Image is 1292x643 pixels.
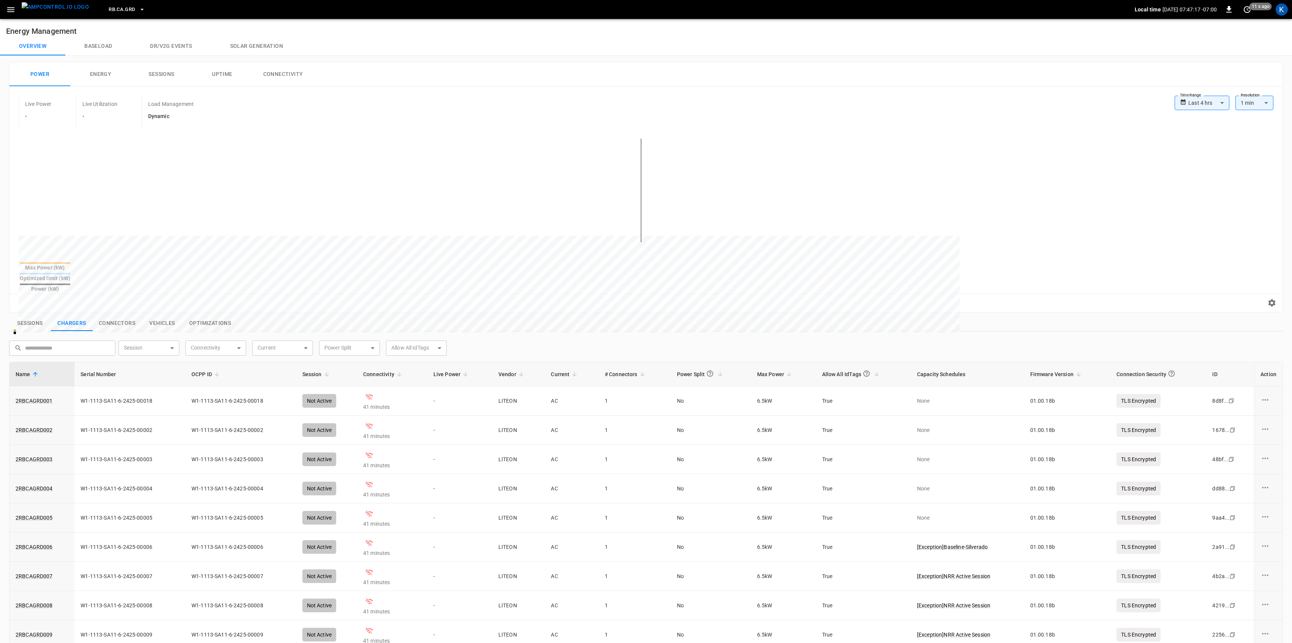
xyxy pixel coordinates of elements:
[148,112,194,121] h6: Dynamic
[751,533,816,562] td: 6.5 kW
[363,549,421,557] p: 41 minutes
[433,370,471,379] span: Live Power
[816,503,911,533] td: True
[751,503,816,533] td: 6.5 kW
[1212,543,1229,551] div: 2a91 ...
[363,608,421,615] p: 41 minutes
[1241,92,1260,98] label: Resolution
[9,315,51,331] button: show latest sessions
[1024,533,1111,562] td: 01.00.18b
[131,62,192,87] button: Sessions
[671,562,751,591] td: No
[751,591,816,620] td: 6.5 kW
[427,562,492,591] td: -
[492,533,545,562] td: LITEON
[545,562,598,591] td: AC
[671,474,751,503] td: No
[757,370,794,379] span: Max Power
[599,591,671,620] td: 1
[74,562,185,591] td: W1-1113-SA11-6-2425-00007
[1188,96,1229,110] div: Last 4 hrs
[816,591,911,620] td: True
[917,572,1018,580] a: [Exception]NRR Active Session
[427,445,492,474] td: -
[148,100,194,108] p: Load Management
[816,562,911,591] td: True
[363,578,421,586] p: 41 minutes
[192,62,253,87] button: Uptime
[822,367,882,381] span: Allow All IdTags
[427,474,492,503] td: -
[302,628,337,641] div: Not Active
[492,591,545,620] td: LITEON
[1229,572,1237,580] div: copy
[677,367,726,381] span: Power Split
[492,503,545,533] td: LITEON
[917,572,1018,580] p: [ Exception ] NRR Active Session
[16,397,53,405] a: 2RBCAGRD001
[1116,482,1161,495] p: TLS Encrypted
[9,62,70,87] button: Power
[917,514,1018,522] p: None
[363,462,421,469] p: 41 minutes
[917,543,1018,551] p: [ Exception ] Baseline-Silverado
[1260,512,1276,523] div: charge point options
[82,112,117,121] h6: -
[1162,6,1217,13] p: [DATE] 07:47:17 -07:00
[82,100,117,108] p: Live Utilization
[1116,628,1161,641] p: TLS Encrypted
[1024,445,1111,474] td: 01.00.18b
[1212,602,1229,609] div: 4219 ...
[1260,483,1276,494] div: charge point options
[751,445,816,474] td: 6.5 kW
[545,474,598,503] td: AC
[70,62,131,87] button: Energy
[1116,367,1177,381] div: Connection Security
[74,591,185,620] td: W1-1113-SA11-6-2425-00008
[74,503,185,533] td: W1-1113-SA11-6-2425-00005
[302,482,337,495] div: Not Active
[25,100,52,108] p: Live Power
[1030,370,1083,379] span: Firmware Version
[551,370,579,379] span: Current
[492,562,545,591] td: LITEON
[183,315,237,331] button: show latest optimizations
[1116,511,1161,525] p: TLS Encrypted
[106,2,148,17] button: RB.CA.GRD
[302,511,337,525] div: Not Active
[74,474,185,503] td: W1-1113-SA11-6-2425-00004
[605,370,647,379] span: # Connectors
[1260,600,1276,611] div: charge point options
[917,602,1018,609] p: [ Exception ] NRR Active Session
[911,362,1024,386] th: Capacity Schedules
[131,37,211,55] button: Dr/V2G events
[211,37,302,55] button: Solar generation
[74,445,185,474] td: W1-1113-SA11-6-2425-00003
[51,315,93,331] button: show latest charge points
[25,112,52,121] h6: -
[302,599,337,612] div: Not Active
[545,503,598,533] td: AC
[1260,454,1276,465] div: charge point options
[492,445,545,474] td: LITEON
[363,370,404,379] span: Connectivity
[1116,569,1161,583] p: TLS Encrypted
[1229,630,1237,639] div: copy
[816,533,911,562] td: True
[65,37,131,55] button: Baseload
[1206,362,1254,386] th: ID
[1116,540,1161,554] p: TLS Encrypted
[16,543,53,551] a: 2RBCAGRD006
[427,533,492,562] td: -
[816,445,911,474] td: True
[253,62,313,87] button: Connectivity
[141,315,183,331] button: show latest vehicles
[917,631,1018,638] p: [ Exception ] NRR Active Session
[599,474,671,503] td: 1
[302,452,337,466] div: Not Active
[917,485,1018,492] p: None
[16,426,53,434] a: 2RBCAGRD002
[1116,599,1161,612] p: TLS Encrypted
[917,455,1018,463] p: None
[185,533,296,562] td: W1-1113-SA11-6-2425-00006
